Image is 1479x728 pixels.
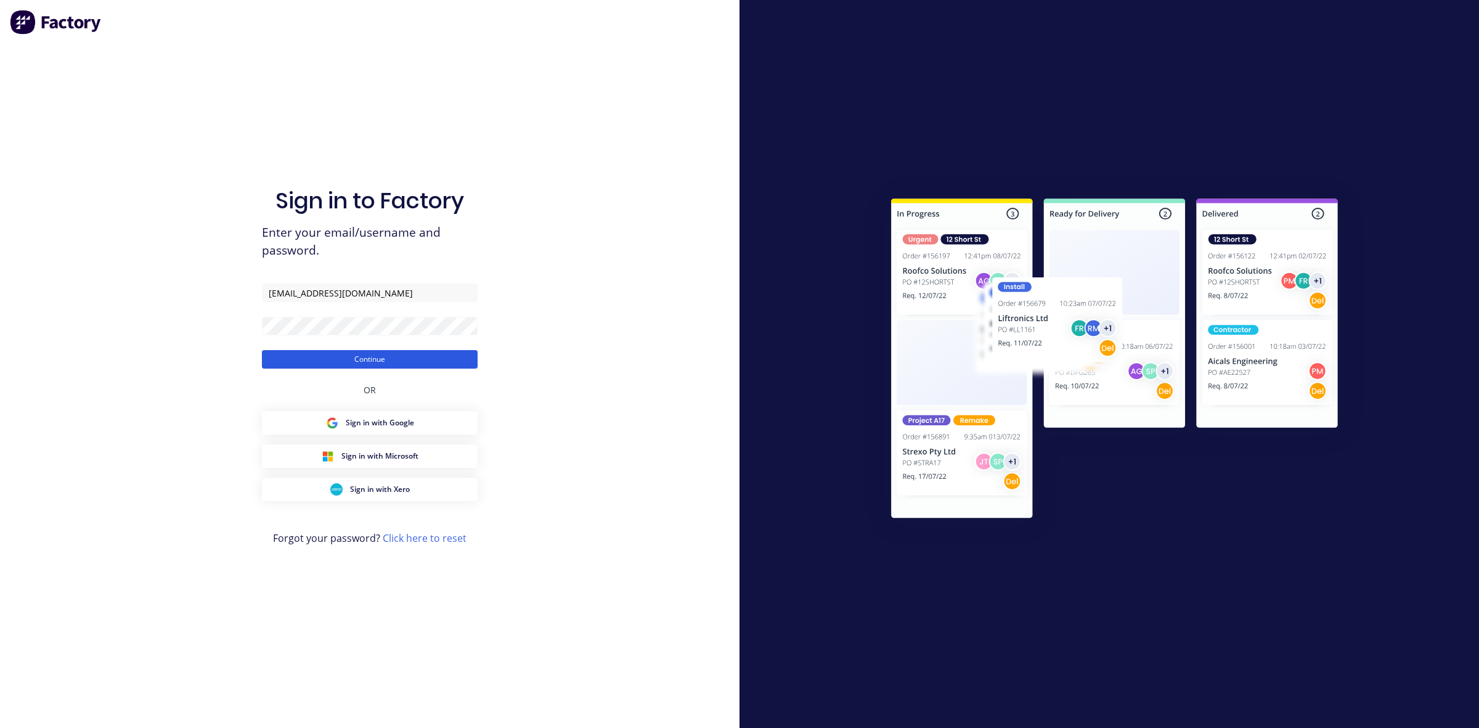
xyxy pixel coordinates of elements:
[350,484,410,495] span: Sign in with Xero
[330,483,343,496] img: Xero Sign in
[262,411,478,435] button: Google Sign inSign in with Google
[262,224,478,260] span: Enter your email/username and password.
[262,350,478,369] button: Continue
[346,417,414,428] span: Sign in with Google
[326,417,338,429] img: Google Sign in
[322,450,334,462] img: Microsoft Sign in
[273,531,467,546] span: Forgot your password?
[262,444,478,468] button: Microsoft Sign inSign in with Microsoft
[10,10,102,35] img: Factory
[864,174,1365,547] img: Sign in
[364,369,376,411] div: OR
[341,451,418,462] span: Sign in with Microsoft
[262,478,478,501] button: Xero Sign inSign in with Xero
[262,284,478,302] input: Email/Username
[275,187,464,214] h1: Sign in to Factory
[383,531,467,545] a: Click here to reset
